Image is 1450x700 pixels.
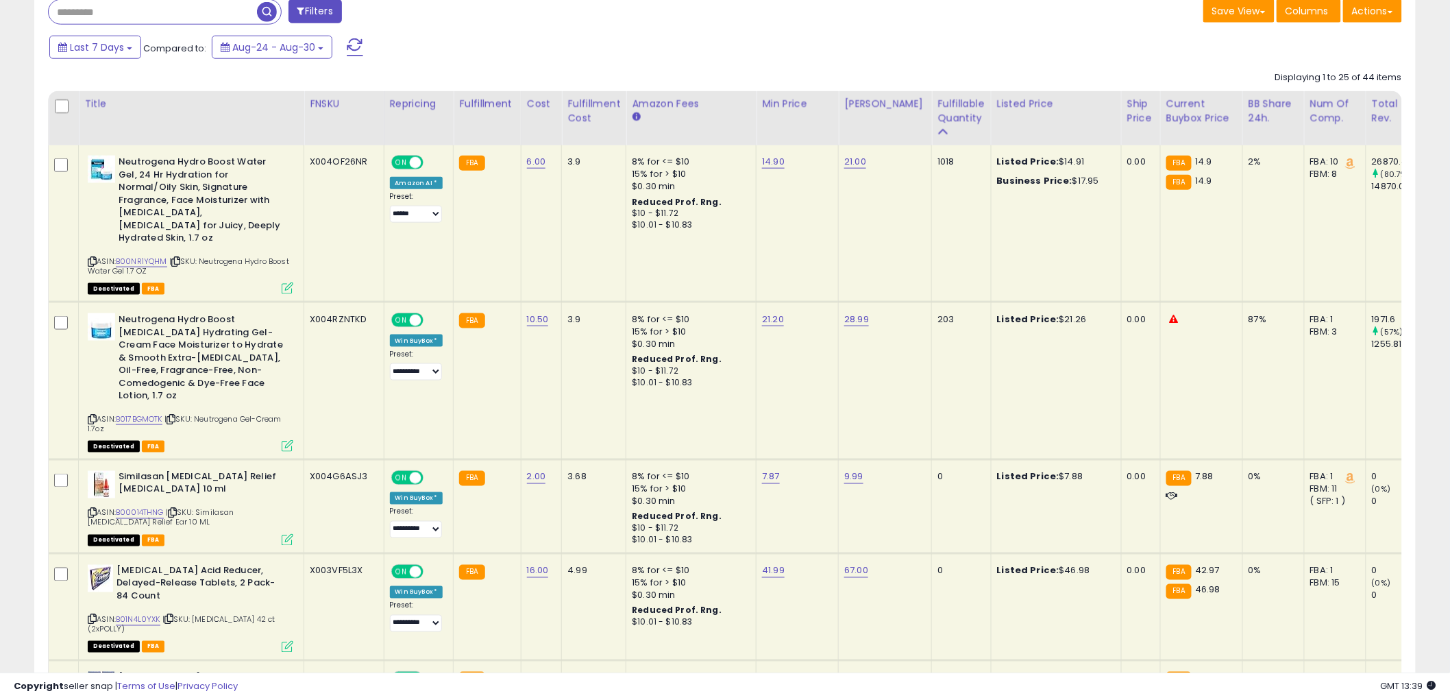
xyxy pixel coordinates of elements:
a: 10.50 [527,313,549,326]
div: FBA: 1 [1310,565,1355,577]
a: Terms of Use [117,679,175,692]
div: 14870.08 [1372,180,1427,193]
span: FBA [142,535,165,546]
div: FBM: 11 [1310,483,1355,496]
small: FBA [459,313,484,328]
div: 1971.6 [1372,313,1427,326]
span: ON [393,566,410,578]
span: 2025-09-7 13:39 GMT [1381,679,1436,692]
div: Min Price [762,97,833,111]
div: Preset: [390,601,443,632]
div: 0.00 [1127,156,1150,168]
div: 15% for > $10 [632,483,746,496]
div: Fulfillable Quantity [937,97,985,125]
div: $0.30 min [632,590,746,602]
div: Preset: [390,192,443,223]
span: ON [393,157,410,169]
div: Cost [527,97,556,111]
b: Similasan [MEDICAL_DATA] Relief [MEDICAL_DATA] 10 ml [119,471,285,500]
a: B00NR1YQHM [116,256,167,267]
div: 0% [1249,471,1294,483]
div: Listed Price [997,97,1116,111]
a: 9.99 [844,470,863,484]
div: 15% for > $10 [632,577,746,590]
div: 15% for > $10 [632,326,746,338]
div: 0 [1372,590,1427,602]
span: OFF [421,566,443,578]
div: 0% [1249,565,1294,577]
span: FBA [142,441,165,452]
div: ( SFP: 1 ) [1310,496,1355,508]
span: Aug-24 - Aug-30 [232,40,315,54]
div: FBM: 3 [1310,326,1355,338]
b: Listed Price: [997,313,1059,326]
div: ASIN: [88,313,293,450]
div: Preset: [390,507,443,538]
small: (80.7%) [1381,169,1410,180]
b: Neutrogena Hydro Boost Water Gel, 24 Hr Hydration for Normal/Oily Skin, Signature Fragrance, Face... [119,156,285,248]
div: FBM: 8 [1310,168,1355,180]
div: 0 [1372,496,1427,508]
span: ON [393,315,410,326]
span: Columns [1286,4,1329,18]
a: 7.87 [762,470,780,484]
div: Ship Price [1127,97,1155,125]
div: 3.9 [567,156,615,168]
div: BB Share 24h. [1249,97,1299,125]
button: Aug-24 - Aug-30 [212,36,332,59]
div: 2% [1249,156,1294,168]
div: seller snap | | [14,680,238,693]
span: 46.98 [1195,583,1220,596]
div: $46.98 [997,565,1111,577]
a: 41.99 [762,564,785,578]
span: All listings that are unavailable for purchase on Amazon for any reason other than out-of-stock [88,441,140,452]
div: 1018 [937,156,980,168]
span: 42.97 [1195,564,1220,577]
div: $10 - $11.72 [632,523,746,535]
small: FBA [1166,175,1192,190]
div: Displaying 1 to 25 of 44 items [1275,71,1402,84]
b: Reduced Prof. Rng. [632,196,722,208]
div: ASIN: [88,565,293,651]
span: FBA [142,641,165,653]
div: $21.26 [997,313,1111,326]
span: FBA [142,283,165,295]
small: FBA [1166,471,1192,486]
div: $0.30 min [632,338,746,350]
div: $7.88 [997,471,1111,483]
div: Win BuyBox * [390,492,443,505]
small: (0%) [1372,484,1391,495]
div: Fulfillment [459,97,515,111]
a: 2.00 [527,470,546,484]
div: FBM: 15 [1310,577,1355,590]
a: 21.20 [762,313,784,326]
img: 41e8asrbWRL._SL40_.jpg [88,156,115,183]
div: Total Rev. [1372,97,1422,125]
div: Amazon AI * [390,177,443,189]
span: Compared to: [143,42,206,55]
span: All listings that are unavailable for purchase on Amazon for any reason other than out-of-stock [88,641,140,653]
div: 87% [1249,313,1294,326]
div: 26870.48 [1372,156,1427,168]
div: $14.91 [997,156,1111,168]
b: [MEDICAL_DATA] Acid Reducer, Delayed-Release Tablets, 2 Pack-84 Count [116,565,283,607]
div: X004OF26NR [310,156,373,168]
div: $10.01 - $10.83 [632,377,746,389]
div: Win BuyBox * [390,335,443,347]
b: Reduced Prof. Rng. [632,511,722,522]
div: Title [84,97,298,111]
div: FBA: 1 [1310,313,1355,326]
a: 67.00 [844,564,868,578]
div: 0.00 [1127,471,1150,483]
strong: Copyright [14,679,64,692]
div: 1255.81 [1372,338,1427,350]
div: 15% for > $10 [632,168,746,180]
small: FBA [459,471,484,486]
small: FBA [1166,565,1192,580]
div: X003VF5L3X [310,565,373,577]
span: OFF [421,157,443,169]
div: FBA: 1 [1310,471,1355,483]
div: Fulfillment Cost [567,97,620,125]
span: | SKU: Neutrogena Hydro Boost Water Gel 1.7 OZ [88,256,289,276]
div: 0 [937,565,980,577]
